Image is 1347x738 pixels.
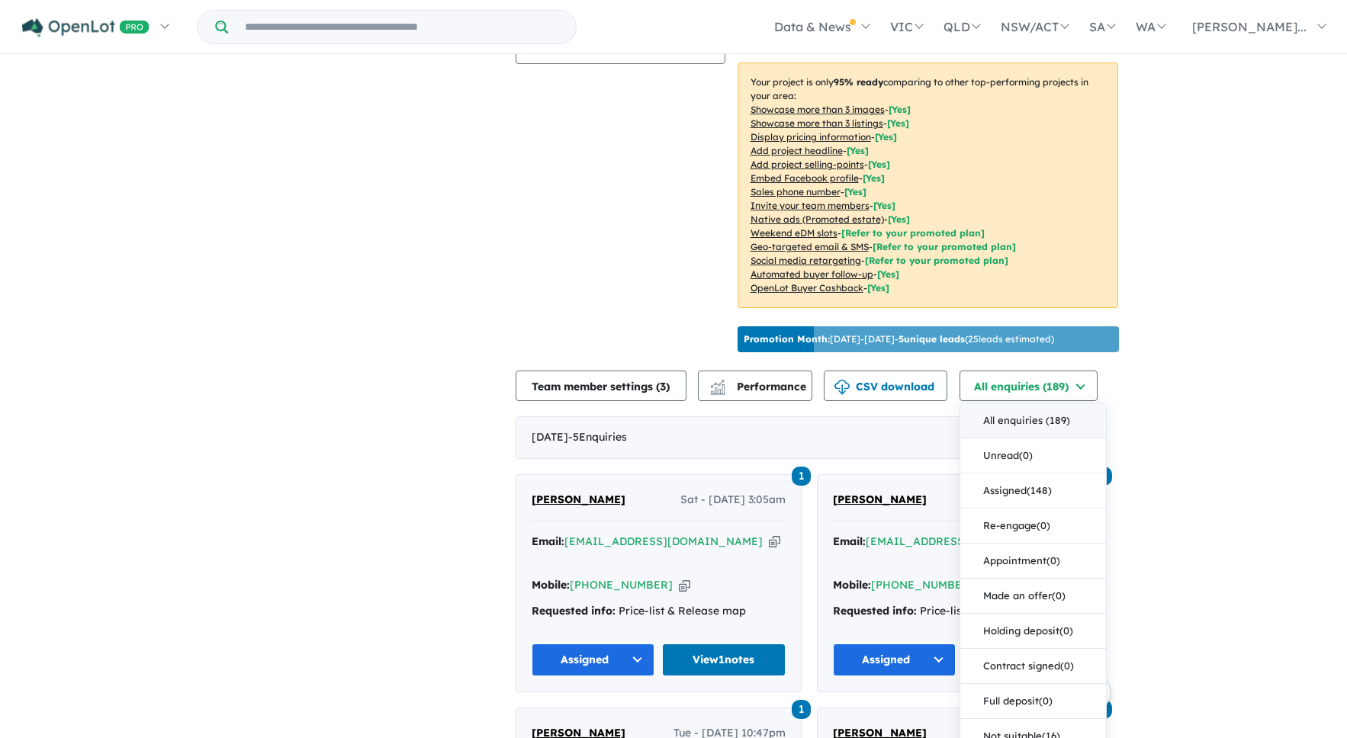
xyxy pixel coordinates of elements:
strong: Email: [833,534,866,548]
strong: Email: [532,534,564,548]
img: download icon [834,380,850,395]
span: [ Yes ] [863,172,885,184]
u: Weekend eDM slots [751,227,837,239]
span: [ Yes ] [887,117,909,129]
button: Performance [698,371,812,401]
button: All enquiries (189) [960,371,1098,401]
u: Social media retargeting [751,255,861,266]
span: [Yes] [888,213,910,225]
img: line-chart.svg [710,380,724,388]
u: Showcase more than 3 images [751,104,885,115]
button: Copy [679,577,690,593]
button: All enquiries (189) [960,403,1106,438]
a: [PERSON_NAME] [833,491,927,509]
a: View1notes [662,643,786,676]
span: [PERSON_NAME] [532,493,625,506]
button: Appointment(0) [960,544,1106,579]
span: [Yes] [877,268,899,280]
button: Copy [769,534,780,550]
a: [PHONE_NUMBER] [570,578,673,592]
span: [Yes] [867,282,889,294]
b: Promotion Month: [744,333,830,345]
span: [ Yes ] [889,104,911,115]
a: [PERSON_NAME] [532,491,625,509]
u: Embed Facebook profile [751,172,859,184]
u: OpenLot Buyer Cashback [751,282,863,294]
p: Your project is only comparing to other top-performing projects in your area: - - - - - - - - - -... [738,63,1118,308]
u: Geo-targeted email & SMS [751,241,869,252]
button: Full deposit(0) [960,684,1106,719]
u: Automated buyer follow-up [751,268,873,280]
button: CSV download [824,371,947,401]
u: Add project headline [751,145,843,156]
strong: Requested info: [532,604,616,618]
u: Add project selling-points [751,159,864,170]
span: 3 [660,380,666,393]
a: 1 [792,698,811,719]
button: Unread(0) [960,438,1106,473]
b: 5 unique leads [899,333,965,345]
span: 1 [792,700,811,719]
button: Contract signed(0) [960,649,1106,684]
u: Display pricing information [751,131,871,143]
span: [ Yes ] [875,131,897,143]
span: Performance [712,380,806,393]
u: Sales phone number [751,186,841,197]
span: [Refer to your promoted plan] [865,255,1008,266]
span: [ Yes ] [873,200,895,211]
button: Assigned [833,643,956,676]
u: Native ads (Promoted estate) [751,213,884,225]
span: [Refer to your promoted plan] [841,227,985,239]
img: Openlot PRO Logo White [22,18,149,37]
a: [EMAIL_ADDRESS][DOMAIN_NAME] [564,534,763,548]
a: [EMAIL_ADDRESS][DOMAIN_NAME] [866,534,1064,548]
a: [PHONE_NUMBER] [871,578,974,592]
span: 1 [792,467,811,486]
button: Re-engage(0) [960,509,1106,544]
button: Holding deposit(0) [960,614,1106,649]
span: - 5 Enquir ies [568,430,627,444]
input: Try estate name, suburb, builder or developer [231,11,573,43]
span: [PERSON_NAME] [833,493,927,506]
strong: Requested info: [833,604,917,618]
div: Price-list & Release map [833,602,1087,621]
span: Sat - [DATE] 3:05am [680,491,786,509]
strong: Mobile: [532,578,570,592]
div: [DATE] [516,416,1103,459]
span: [Refer to your promoted plan] [873,241,1016,252]
b: 95 % ready [834,76,883,88]
img: bar-chart.svg [710,384,725,394]
button: Assigned(148) [960,473,1106,509]
button: Made an offer(0) [960,579,1106,614]
u: Showcase more than 3 listings [751,117,883,129]
span: [PERSON_NAME]... [1192,19,1307,34]
strong: Mobile: [833,578,871,592]
u: Invite your team members [751,200,870,211]
a: 1 [792,465,811,486]
button: Assigned [532,643,655,676]
span: [ Yes ] [847,145,869,156]
button: Team member settings (3) [516,371,686,401]
span: [ Yes ] [844,186,866,197]
div: Price-list & Release map [532,602,786,621]
span: [ Yes ] [868,159,890,170]
p: [DATE] - [DATE] - ( 25 leads estimated) [744,332,1054,346]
